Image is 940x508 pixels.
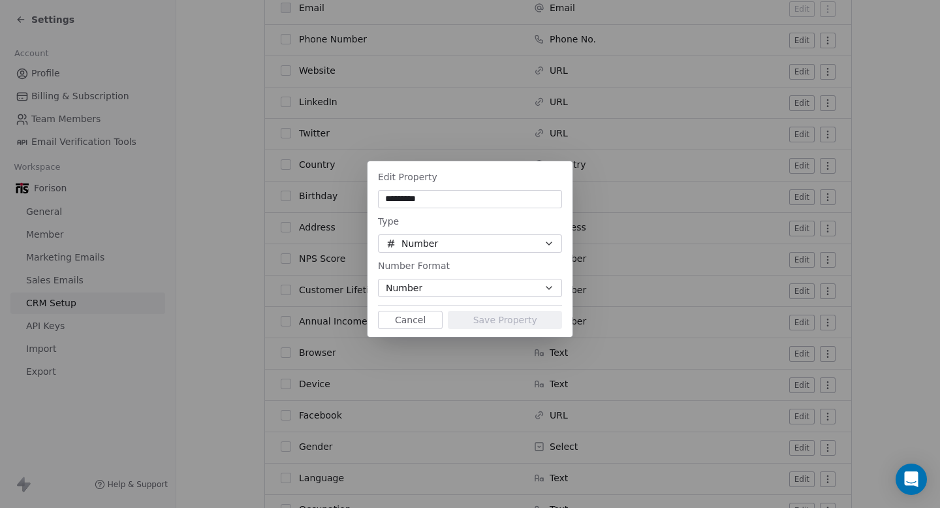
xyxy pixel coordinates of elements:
button: Save Property [448,311,562,329]
span: Number [386,281,422,295]
button: Number [378,234,562,253]
span: Type [378,216,399,227]
button: Cancel [378,311,443,329]
div: v 4.0.25 [37,21,64,31]
img: tab_keywords_by_traffic_grey.svg [130,76,140,86]
div: Keywords by Traffic [144,77,220,86]
span: Edit Property [378,172,437,182]
img: website_grey.svg [21,34,31,44]
img: logo_orange.svg [21,21,31,31]
img: tab_domain_overview_orange.svg [35,76,46,86]
span: Number Format [378,261,450,271]
div: Domain Overview [50,77,117,86]
span: Number [401,237,438,251]
div: Domain: [DOMAIN_NAME] [34,34,144,44]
